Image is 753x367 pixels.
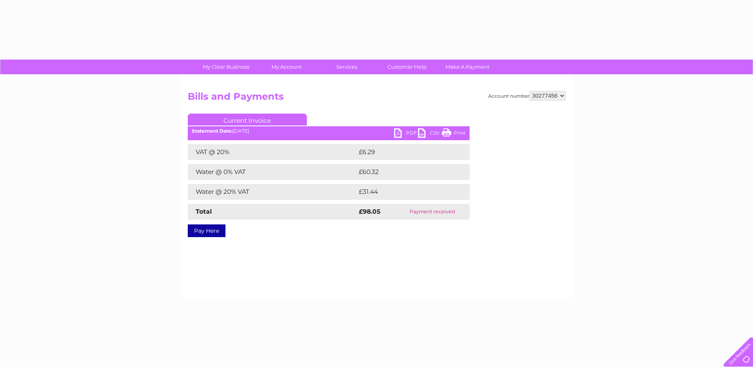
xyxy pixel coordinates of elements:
[188,91,566,106] h2: Bills and Payments
[188,144,357,160] td: VAT @ 20%
[442,128,466,140] a: Print
[395,204,469,220] td: Payment received
[418,128,442,140] a: CSV
[435,60,500,74] a: Make A Payment
[254,60,319,74] a: My Account
[196,208,212,215] strong: Total
[188,114,307,126] a: Current Invoice
[359,208,380,215] strong: £98.05
[488,91,566,100] div: Account number
[188,128,470,134] div: [DATE]
[357,144,451,160] td: £6.29
[192,128,233,134] b: Statement Date:
[374,60,440,74] a: Customer Help
[188,184,357,200] td: Water @ 20% VAT
[314,60,379,74] a: Services
[357,164,453,180] td: £60.32
[188,164,357,180] td: Water @ 0% VAT
[357,184,453,200] td: £31.44
[188,224,225,237] a: Pay Here
[394,128,418,140] a: PDF
[193,60,259,74] a: My Clear Business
